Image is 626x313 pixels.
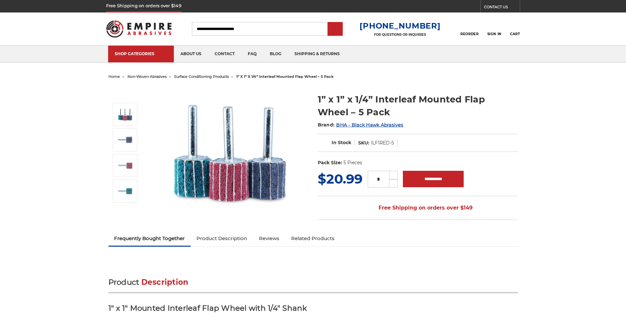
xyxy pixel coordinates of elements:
[460,32,478,36] span: Reorder
[108,303,307,313] strong: 1" x 1" Mounted Interleaf Flap Wheel with 1/4" Shank
[253,231,285,246] a: Reviews
[318,93,518,119] h1: 1” x 1” x 1/4” Interleaf Mounted Flap Wheel – 5 Pack
[208,46,241,62] a: contact
[359,33,440,37] p: FOR QUESTIONS OR INQUIRIES
[510,22,520,36] a: Cart
[117,183,133,199] img: 1” x 1” x 1/4” Interleaf Mounted Flap Wheel – 5 Pack
[141,278,189,287] span: Description
[174,46,208,62] a: about us
[263,46,288,62] a: blog
[487,32,501,36] span: Sign In
[318,122,335,128] span: Brand:
[332,140,351,145] span: In Stock
[363,201,473,214] span: Free Shipping on orders over $149
[285,231,340,246] a: Related Products
[343,159,362,166] dd: 5 Pieces
[117,132,133,148] img: 1” x 1” x 1/4” Interleaf Mounted Flap Wheel – 5 Pack
[359,21,440,31] a: [PHONE_NUMBER]
[117,157,133,174] img: 1” x 1” x 1/4” Interleaf Mounted Flap Wheel – 5 Pack
[191,231,253,246] a: Product Description
[241,46,263,62] a: faq
[510,32,520,36] span: Cart
[484,3,520,12] a: CONTACT US
[288,46,346,62] a: shipping & returns
[115,51,167,56] div: SHOP CATEGORIES
[358,140,369,146] dt: SKU:
[117,106,133,123] img: 1” x 1” x 1/4” Interleaf Mounted Flap Wheel – 5 Pack
[371,140,394,146] dd: ILF1RED-5
[128,74,167,79] a: non-woven abrasives
[108,74,120,79] a: home
[460,22,478,36] a: Reorder
[236,74,334,79] span: 1” x 1” x 1/4” interleaf mounted flap wheel – 5 pack
[329,23,342,36] input: Submit
[336,122,403,128] a: BHA - Black Hawk Abrasives
[108,231,191,246] a: Frequently Bought Together
[318,159,342,166] dt: Pack Size:
[165,86,296,217] img: 1” x 1” x 1/4” Interleaf Mounted Flap Wheel – 5 Pack
[318,171,362,187] span: $20.99
[108,278,139,287] span: Product
[106,16,172,42] img: Empire Abrasives
[174,74,229,79] a: surface conditioning products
